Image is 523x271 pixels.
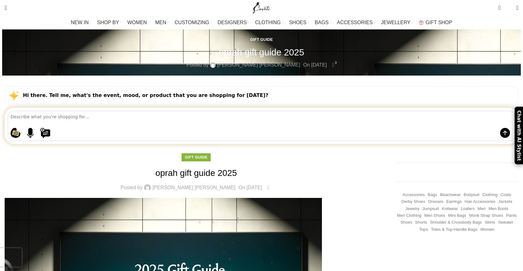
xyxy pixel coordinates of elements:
[415,220,427,225] a: Shorts (332 items)
[218,16,249,29] a: DESIGNERS
[289,20,306,25] span: SHOES
[144,184,151,191] img: author-avatar
[397,213,421,219] a: Men Clothing (418 items)
[428,192,437,198] a: Bags (1,768 items)
[289,16,309,29] a: SHOES
[315,20,328,25] span: BAGS
[469,213,503,219] a: Monk strap shoes (262 items)
[381,16,413,29] a: JEWELLERY
[419,16,452,29] a: GIFT SHOP
[485,220,495,225] a: Skirts (1,126 items)
[185,155,207,160] a: Gift Guide
[461,206,474,212] a: Loafers (193 items)
[5,167,388,179] h1: oprah gift guide 2025
[187,61,209,69] span: Posted by
[315,16,331,29] a: BAGS
[152,185,235,190] a: [PERSON_NAME] [PERSON_NAME]
[465,199,495,205] a: Hair Accessories (245 items)
[430,220,482,225] a: Shoulder & Crossbody Bags (684 items)
[121,185,143,190] span: Posted by
[442,206,458,212] a: Knitwear (513 items)
[127,20,147,25] span: WOMEN
[505,2,512,14] div: My Wishlist
[269,183,274,188] span: 0
[255,16,283,29] a: CLOTHING
[337,16,375,29] a: ACCESSORIES
[464,192,479,198] a: Bodysuit (159 items)
[406,206,420,212] a: Jewelry (427 items)
[127,16,149,29] a: WOMEN
[440,192,461,198] a: Beachwear (451 items)
[219,47,304,58] h1: oprah gift guide 2025
[498,220,513,225] a: Sweater (267 items)
[210,62,216,68] img: author-avatar
[2,2,10,14] a: Search
[255,20,281,25] span: CLOTHING
[500,192,511,198] a: Coats (440 items)
[175,16,212,29] a: CUSTOMIZING
[265,184,272,192] a: 0
[428,199,443,205] a: Dresses (9,877 items)
[446,199,462,205] a: Earrings (192 items)
[71,16,91,29] a: NEW IN
[424,213,445,219] a: Men Shoes (1,372 items)
[448,213,466,219] a: Mini Bags (375 items)
[402,199,425,205] a: Derby shoes (233 items)
[482,192,498,198] a: Clothing (19,391 items)
[422,206,439,212] a: Jumpsuit (157 items)
[155,16,168,29] a: MEN
[431,227,477,233] a: Totes & Top-Handle Bags (365 items)
[155,20,166,25] span: MEN
[507,6,511,11] span: 0
[495,2,503,14] a: 0
[334,60,338,65] span: 0
[480,227,494,233] a: Women (22,690 items)
[2,16,521,29] div: Main navigation
[250,37,273,42] a: Gift Guide
[401,220,412,225] a: Shoes (294 items)
[426,20,452,25] span: GIFT SHOP
[97,16,121,29] a: SHOP BY
[506,213,516,219] a: Pants (1,449 items)
[97,20,119,25] span: SHOP BY
[71,20,89,25] span: NEW IN
[175,20,209,25] span: CUSTOMIZING
[499,3,503,8] span: 0
[489,206,508,212] a: Men Boots (296 items)
[303,62,327,68] time: On [DATE]
[402,192,425,198] a: Accessories (745 items)
[477,206,486,212] a: Men (1,906 items)
[381,20,411,25] span: JEWELLERY
[217,61,300,69] a: [PERSON_NAME] [PERSON_NAME]
[218,20,247,25] span: DESIGNERS
[419,227,428,233] a: Tops (3,182 items)
[251,5,272,10] a: Site logo
[419,20,424,24] img: GiftBag
[239,185,262,190] time: On [DATE]
[498,199,512,205] a: Jackets (1,277 items)
[330,61,336,69] a: 0
[337,20,373,25] span: ACCESSORIES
